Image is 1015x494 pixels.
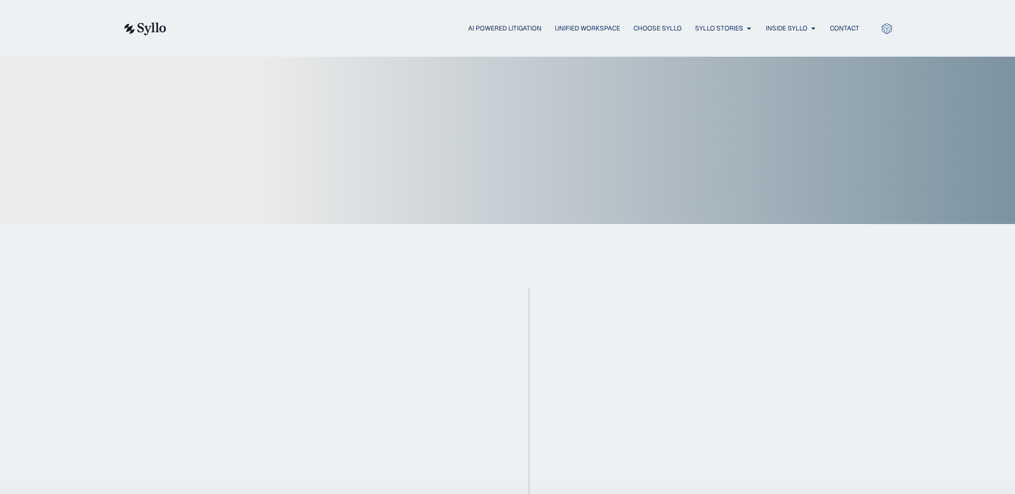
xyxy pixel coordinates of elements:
[695,24,743,33] a: Syllo Stories
[766,24,807,33] a: Inside Syllo
[123,22,166,35] img: syllo
[188,24,859,34] div: Menu Toggle
[634,24,682,33] a: Choose Syllo
[468,24,541,33] a: AI Powered Litigation
[188,24,859,34] nav: Menu
[830,24,859,33] a: Contact
[555,24,620,33] a: Unified Workspace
